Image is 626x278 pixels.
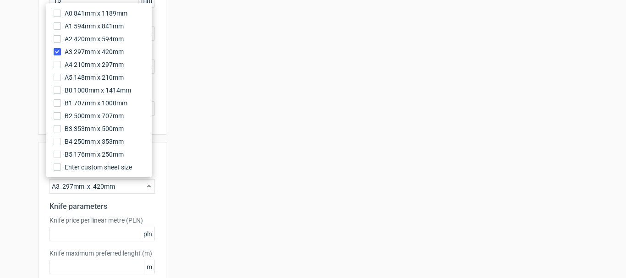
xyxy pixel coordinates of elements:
[65,34,124,44] span: A2 420mm x 594mm
[65,124,124,133] span: B3 353mm x 500mm
[65,150,124,159] span: B5 176mm x 250mm
[49,179,155,194] div: A3_297mm_x_420mm
[65,163,132,172] span: Enter custom sheet size
[65,73,124,82] span: A5 148mm x 210mm
[65,137,124,146] span: B4 250mm x 353mm
[65,60,124,69] span: A4 210mm x 297mm
[65,47,124,56] span: A3 297mm x 420mm
[65,86,131,95] span: B0 1000mm x 1414mm
[65,111,124,120] span: B2 500mm x 707mm
[144,260,154,274] span: m
[49,201,155,212] h2: Knife parameters
[141,227,154,241] span: pln
[65,22,124,31] span: A1 594mm x 841mm
[49,216,155,225] label: Knife price per linear metre (PLN)
[65,98,127,108] span: B1 707mm x 1000mm
[49,249,155,258] label: Knife maximum preferred lenght (m)
[65,9,127,18] span: A0 841mm x 1189mm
